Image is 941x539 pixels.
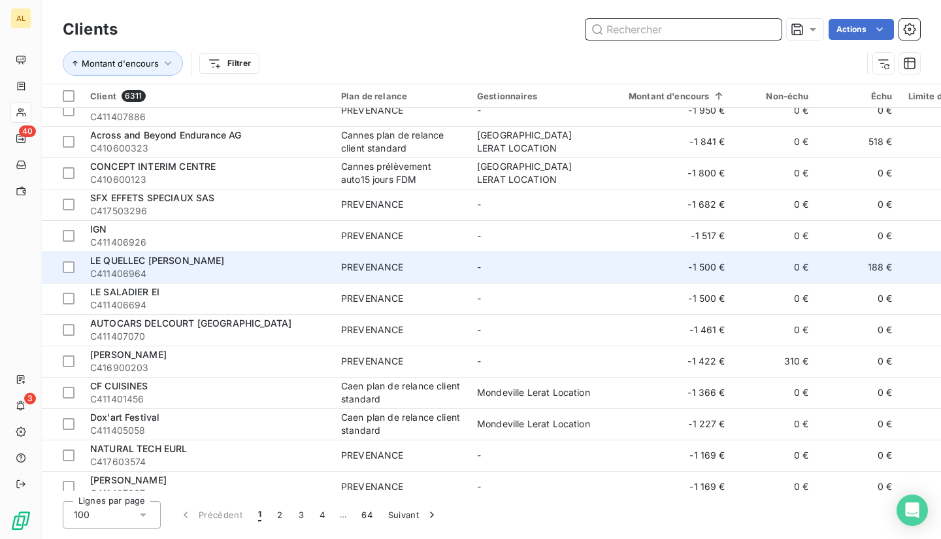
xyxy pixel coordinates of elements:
[825,91,893,101] div: Échu
[733,283,817,314] td: 0 €
[341,198,404,211] div: PREVENANCE
[90,91,116,101] span: Client
[82,58,159,69] span: Montant d'encours
[817,220,900,252] td: 0 €
[586,19,782,40] input: Rechercher
[341,411,461,437] div: Caen plan de relance client standard
[341,380,461,406] div: Caen plan de relance client standard
[90,361,325,374] span: C416900203
[90,487,325,500] span: C411407667
[477,324,481,335] span: -
[733,314,817,346] td: 0 €
[605,408,733,440] td: -1 227 €
[733,95,817,126] td: 0 €
[354,501,380,529] button: 64
[477,449,481,461] span: -
[90,192,214,203] span: SFX EFFETS SPECIAUX SAS
[90,204,325,218] span: C417503296
[90,318,291,329] span: AUTOCARS DELCOURT [GEOGRAPHIC_DATA]
[605,471,733,502] td: -1 169 €
[341,261,404,274] div: PREVENANCE
[90,299,325,312] span: C411406694
[90,142,325,155] span: C410600323
[312,501,333,529] button: 4
[817,189,900,220] td: 0 €
[605,314,733,346] td: -1 461 €
[605,126,733,157] td: -1 841 €
[733,471,817,502] td: 0 €
[74,508,90,521] span: 100
[817,283,900,314] td: 0 €
[733,189,817,220] td: 0 €
[741,91,809,101] div: Non-échu
[829,19,894,40] button: Actions
[90,349,167,360] span: [PERSON_NAME]
[341,292,404,305] div: PREVENANCE
[341,449,404,462] div: PREVENANCE
[477,129,572,154] span: [GEOGRAPHIC_DATA] LERAT LOCATION
[817,126,900,157] td: 518 €
[477,91,597,101] div: Gestionnaires
[10,8,31,29] div: AL
[613,91,725,101] div: Montant d'encours
[477,199,481,210] span: -
[341,480,404,493] div: PREVENANCE
[90,267,325,280] span: C411406964
[605,346,733,377] td: -1 422 €
[341,323,404,336] div: PREVENANCE
[10,510,31,531] img: Logo LeanPay
[817,157,900,189] td: 0 €
[733,440,817,471] td: 0 €
[733,377,817,408] td: 0 €
[269,501,290,529] button: 2
[199,53,259,74] button: Filtrer
[380,501,446,529] button: Suivant
[477,293,481,304] span: -
[90,393,325,406] span: C411401456
[291,501,312,529] button: 3
[63,51,183,76] button: Montant d'encours
[90,129,242,140] span: Across and Beyond Endurance AG
[341,129,461,155] div: Cannes plan de relance client standard
[477,230,481,241] span: -
[477,355,481,367] span: -
[733,126,817,157] td: 0 €
[341,229,404,242] div: PREVENANCE
[605,189,733,220] td: -1 682 €
[90,110,325,123] span: C411407886
[605,95,733,126] td: -1 950 €
[605,440,733,471] td: -1 169 €
[817,408,900,440] td: 0 €
[817,95,900,126] td: 0 €
[90,173,325,186] span: C410600123
[19,125,36,137] span: 40
[477,387,590,398] span: Mondeville Lerat Location
[605,157,733,189] td: -1 800 €
[605,252,733,283] td: -1 500 €
[90,412,159,423] span: Dox'art Festival
[90,455,325,468] span: C417603574
[90,161,216,172] span: CONCEPT INTERIM CENTRE
[733,252,817,283] td: 0 €
[258,508,261,521] span: 1
[605,283,733,314] td: -1 500 €
[90,223,107,235] span: IGN
[341,91,461,101] div: Plan de relance
[817,314,900,346] td: 0 €
[90,443,188,454] span: NATURAL TECH EURL
[733,346,817,377] td: 310 €
[733,157,817,189] td: 0 €
[90,424,325,437] span: C411405058
[90,286,159,297] span: LE SALADIER EI
[171,501,250,529] button: Précédent
[250,501,269,529] button: 1
[817,471,900,502] td: 0 €
[817,377,900,408] td: 0 €
[897,495,928,526] div: Open Intercom Messenger
[90,255,225,266] span: LE QUELLEC [PERSON_NAME]
[90,380,148,391] span: CF CUISINES
[733,408,817,440] td: 0 €
[817,252,900,283] td: 188 €
[333,504,354,525] span: …
[733,220,817,252] td: 0 €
